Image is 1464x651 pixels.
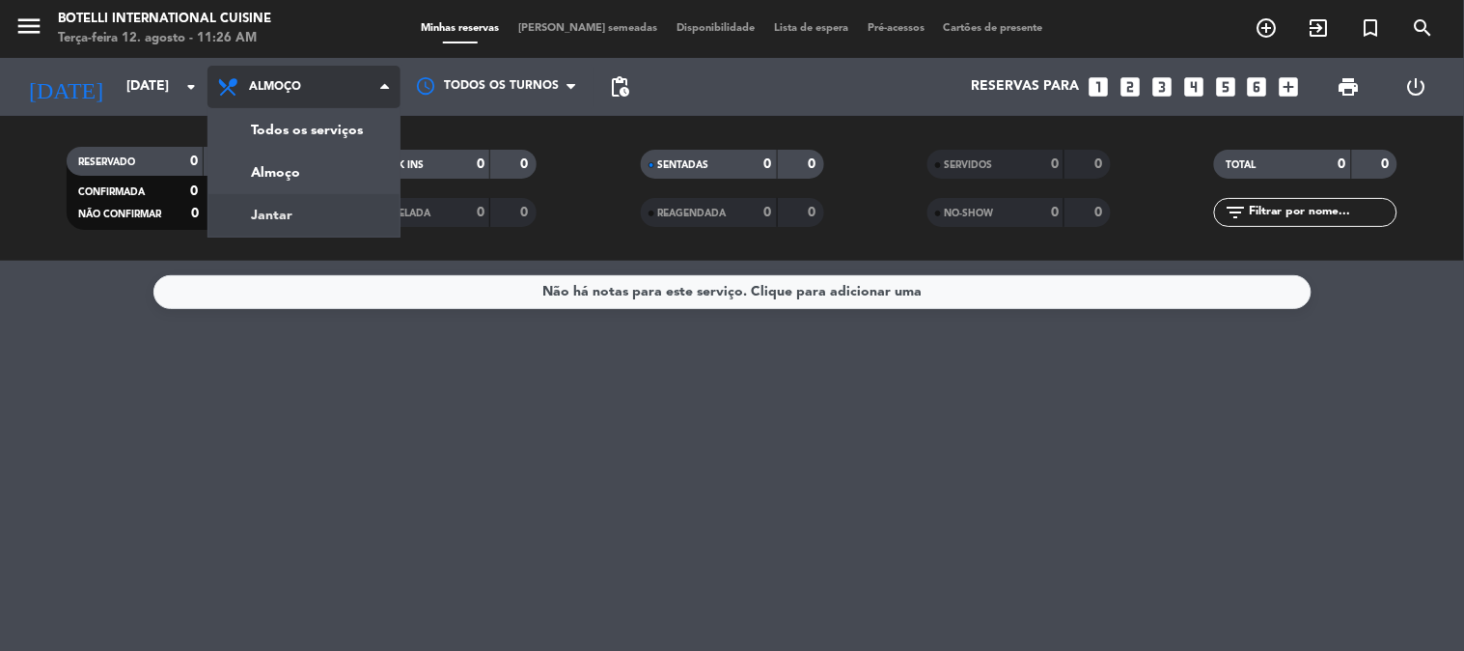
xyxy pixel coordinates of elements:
[1051,206,1059,219] strong: 0
[190,155,198,168] strong: 0
[1094,157,1106,171] strong: 0
[78,157,135,167] span: RESERVADO
[208,152,400,194] a: Almoço
[371,209,430,218] span: CANCELADA
[1383,58,1450,116] div: LOG OUT
[477,206,484,219] strong: 0
[521,206,533,219] strong: 0
[1226,160,1256,170] span: TOTAL
[14,12,43,47] button: menu
[934,23,1053,34] span: Cartões de presente
[1086,74,1111,99] i: looks_one
[945,160,993,170] span: SERVIDOS
[858,23,934,34] span: Pré-acessos
[509,23,667,34] span: [PERSON_NAME] semeadas
[411,23,509,34] span: Minhas reservas
[477,157,484,171] strong: 0
[58,29,271,48] div: Terça-feira 12. agosto - 11:26 AM
[1404,75,1427,99] i: power_settings_new
[1360,16,1383,40] i: turned_in_not
[764,206,772,219] strong: 0
[58,10,271,29] div: Botelli International Cuisine
[608,75,631,99] span: pending_actions
[1382,157,1394,171] strong: 0
[1051,157,1059,171] strong: 0
[945,209,994,218] span: NO-SHOW
[764,157,772,171] strong: 0
[542,281,922,303] div: Não há notas para este serviço. Clique para adicionar uma
[1213,74,1238,99] i: looks_5
[1338,75,1361,99] span: print
[808,157,819,171] strong: 0
[521,157,533,171] strong: 0
[658,160,709,170] span: SENTADAS
[180,75,203,99] i: arrow_drop_down
[190,184,198,198] strong: 0
[1245,74,1270,99] i: looks_6
[1412,16,1435,40] i: search
[1181,74,1206,99] i: looks_4
[208,109,400,152] a: Todos os serviços
[1277,74,1302,99] i: add_box
[191,207,199,220] strong: 0
[1094,206,1106,219] strong: 0
[1308,16,1331,40] i: exit_to_app
[667,23,764,34] span: Disponibilidade
[78,187,145,197] span: CONFIRMADA
[658,209,727,218] span: REAGENDADA
[1224,201,1247,224] i: filter_list
[971,79,1079,95] span: Reservas para
[1339,157,1346,171] strong: 0
[249,80,301,94] span: Almoço
[14,12,43,41] i: menu
[1149,74,1174,99] i: looks_3
[208,194,400,237] a: Jantar
[808,206,819,219] strong: 0
[14,66,117,108] i: [DATE]
[1118,74,1143,99] i: looks_two
[1247,202,1396,223] input: Filtrar por nome...
[1256,16,1279,40] i: add_circle_outline
[78,210,161,219] span: NÃO CONFIRMAR
[764,23,858,34] span: Lista de espera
